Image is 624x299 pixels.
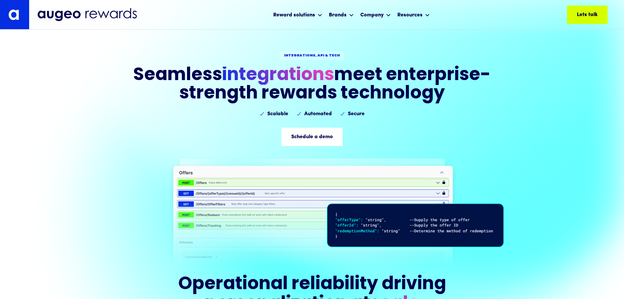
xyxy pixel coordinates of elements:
div: Resources [397,11,423,19]
div: Company [359,6,392,23]
div: Company [360,11,384,19]
div: Brands [329,11,347,19]
a: Schedule a demo [281,128,343,146]
div: Secure [348,110,365,118]
img: Augeo Rewards business unit full logo in midnight blue. [37,8,137,22]
div: Resources [396,6,431,23]
div: Brands [327,6,355,23]
h1: Seamless meet enterprise-strength rewards technology [116,67,509,103]
div: Integrations, API & tech [284,53,340,58]
span: integrations [222,67,334,85]
a: Lets talk [567,6,608,24]
div: Reward solutions [272,6,324,23]
div: Automated [304,110,332,118]
div: Reward solutions [273,11,315,19]
div: Scalable [267,110,288,118]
